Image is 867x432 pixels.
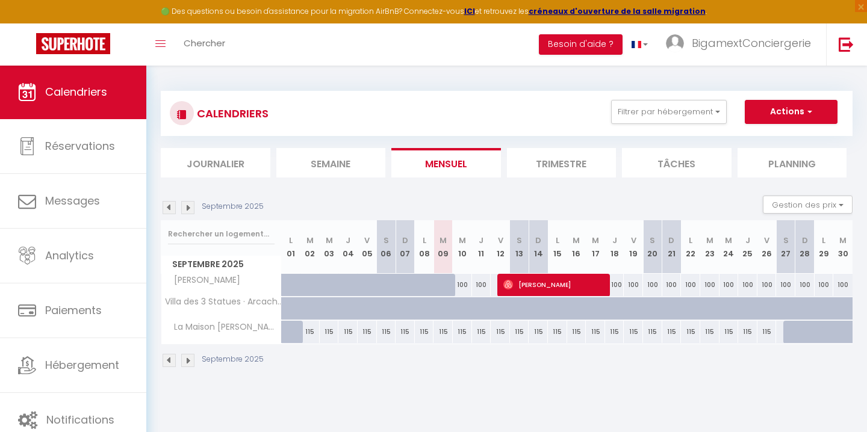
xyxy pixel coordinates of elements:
[282,220,301,274] th: 01
[364,235,370,246] abbr: V
[567,321,586,343] div: 115
[605,321,624,343] div: 115
[396,220,415,274] th: 07
[776,220,795,274] th: 27
[377,321,396,343] div: 115
[681,220,700,274] th: 22
[681,321,700,343] div: 115
[46,412,114,427] span: Notifications
[45,84,107,99] span: Calendriers
[194,100,269,127] h3: CALENDRIERS
[556,235,559,246] abbr: L
[738,220,757,274] th: 25
[802,235,808,246] abbr: D
[402,235,408,246] abbr: D
[643,321,662,343] div: 115
[507,148,617,177] li: Trimestre
[161,148,270,177] li: Journalier
[320,220,339,274] th: 03
[776,274,795,296] div: 100
[692,35,811,51] span: BigamextConciergerie
[338,321,358,343] div: 115
[681,274,700,296] div: 100
[433,321,453,343] div: 115
[611,100,727,124] button: Filtrer par hébergement
[453,274,472,296] div: 100
[168,223,275,245] input: Rechercher un logement...
[586,321,605,343] div: 115
[689,235,692,246] abbr: L
[163,297,284,306] span: Villa des 3 Statues · Arcachonnaise authentique à 10 mn plage
[573,235,580,246] abbr: M
[548,220,567,274] th: 15
[605,274,624,296] div: 100
[529,6,706,16] strong: créneaux d'ouverture de la salle migration
[624,274,643,296] div: 100
[415,321,434,343] div: 115
[738,274,757,296] div: 100
[643,274,662,296] div: 100
[745,235,750,246] abbr: J
[700,220,719,274] th: 23
[650,235,655,246] abbr: S
[529,220,548,274] th: 14
[517,235,522,246] abbr: S
[384,235,389,246] abbr: S
[391,148,501,177] li: Mensuel
[440,235,447,246] abbr: M
[624,321,643,343] div: 115
[423,235,426,246] abbr: L
[662,220,682,274] th: 21
[763,196,853,214] button: Gestion des prix
[624,220,643,274] th: 19
[358,220,377,274] th: 05
[163,274,243,287] span: [PERSON_NAME]
[472,220,491,274] th: 11
[586,220,605,274] th: 17
[666,34,684,52] img: ...
[700,321,719,343] div: 115
[738,321,757,343] div: 115
[491,220,510,274] th: 12
[725,235,732,246] abbr: M
[839,235,847,246] abbr: M
[668,235,674,246] abbr: D
[45,248,94,263] span: Analytics
[163,321,284,334] span: La Maison [PERSON_NAME]
[45,357,119,372] span: Hébergement
[358,321,377,343] div: 115
[433,220,453,274] th: 09
[289,235,293,246] abbr: L
[472,274,491,296] div: 100
[612,235,617,246] abbr: J
[45,138,115,153] span: Réservations
[535,235,541,246] abbr: D
[10,5,46,41] button: Ouvrir le widget de chat LiveChat
[498,235,503,246] abbr: V
[453,321,472,343] div: 115
[706,235,713,246] abbr: M
[539,34,623,55] button: Besoin d'aide ?
[202,201,264,212] p: Septembre 2025
[306,235,314,246] abbr: M
[745,100,837,124] button: Actions
[719,274,739,296] div: 100
[175,23,234,66] a: Chercher
[622,148,732,177] li: Tâches
[184,37,225,49] span: Chercher
[662,274,682,296] div: 100
[643,220,662,274] th: 20
[815,274,834,296] div: 100
[657,23,826,66] a: ... BigamextConciergerie
[326,235,333,246] abbr: M
[464,6,475,16] a: ICI
[300,220,320,274] th: 02
[510,321,529,343] div: 115
[592,235,599,246] abbr: M
[700,274,719,296] div: 100
[605,220,624,274] th: 18
[346,235,350,246] abbr: J
[320,321,339,343] div: 115
[783,235,789,246] abbr: S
